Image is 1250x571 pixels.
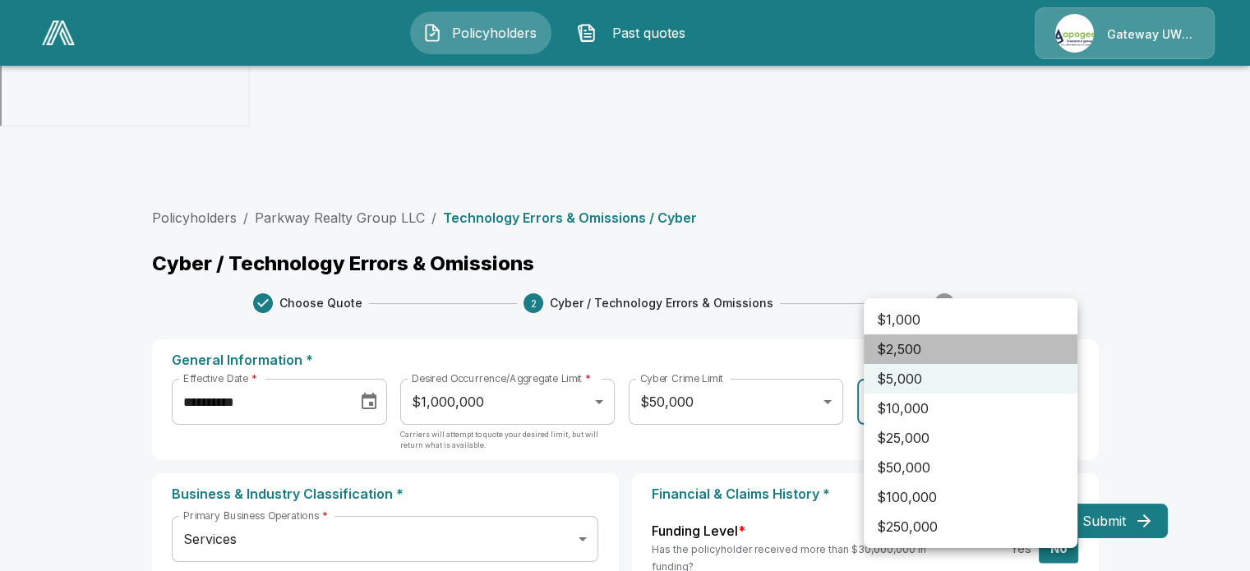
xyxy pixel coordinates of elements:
li: $100,000 [864,482,1077,512]
li: $2,500 [864,334,1077,364]
li: $5,000 [864,364,1077,394]
li: $50,000 [864,453,1077,482]
li: $10,000 [864,394,1077,423]
li: $25,000 [864,423,1077,453]
li: $250,000 [864,512,1077,541]
li: $1,000 [864,305,1077,334]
